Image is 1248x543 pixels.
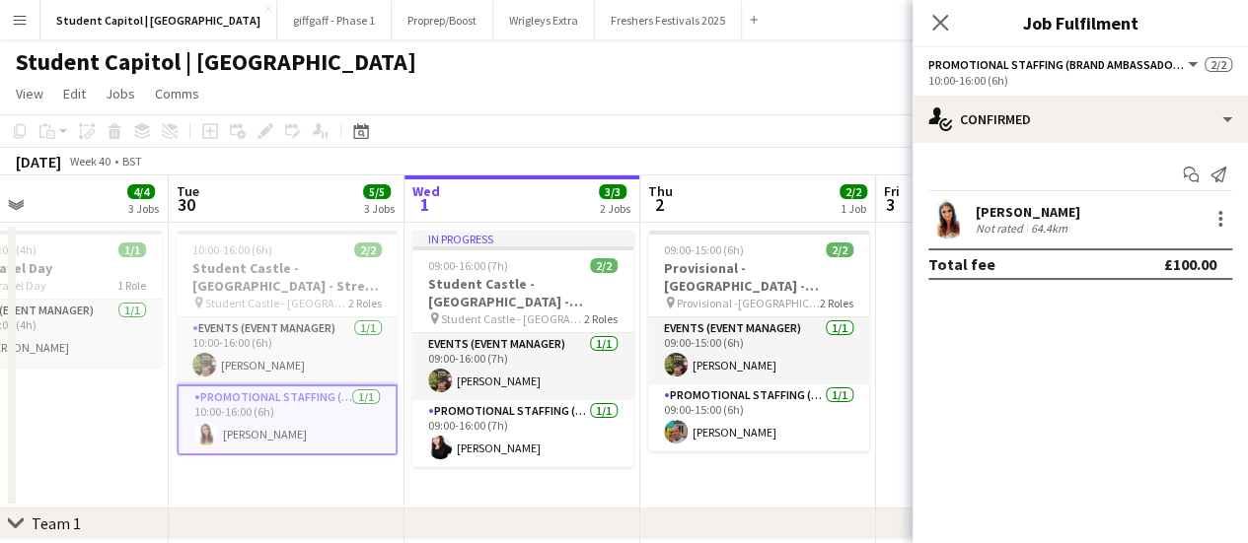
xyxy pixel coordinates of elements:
[363,184,391,199] span: 5/5
[122,154,142,169] div: BST
[98,81,143,106] a: Jobs
[441,311,584,326] span: Student Castle - [GEOGRAPHIC_DATA] - Freshers Fair
[599,184,626,199] span: 3/3
[648,231,869,451] app-job-card: 09:00-15:00 (6h)2/2Provisional - [GEOGRAPHIC_DATA] - [GEOGRAPHIC_DATA] Provisional -[GEOGRAPHIC_D...
[600,201,630,216] div: 2 Jobs
[493,1,595,39] button: Wrigleys Extra
[412,182,440,200] span: Wed
[648,182,673,200] span: Thu
[277,1,392,39] button: giffgaff - Phase 1
[155,85,199,102] span: Comms
[913,10,1248,35] h3: Job Fulfilment
[192,242,272,257] span: 10:00-16:00 (6h)
[590,258,618,273] span: 2/2
[40,1,277,39] button: Student Capitol | [GEOGRAPHIC_DATA]
[412,400,633,467] app-card-role: Promotional Staffing (Brand Ambassadors)1/109:00-16:00 (7h)[PERSON_NAME]
[928,254,995,274] div: Total fee
[881,193,900,216] span: 3
[928,57,1201,72] button: Promotional Staffing (Brand Ambassadors)
[106,85,135,102] span: Jobs
[177,182,199,200] span: Tue
[584,311,618,326] span: 2 Roles
[117,278,146,293] span: 1 Role
[177,317,398,384] app-card-role: Events (Event Manager)1/110:00-16:00 (6h)[PERSON_NAME]
[412,275,633,310] h3: Student Castle - [GEOGRAPHIC_DATA] - Freshers Fair
[595,1,742,39] button: Freshers Festivals 2025
[118,242,146,257] span: 1/1
[976,221,1027,236] div: Not rated
[841,201,866,216] div: 1 Job
[664,242,744,257] span: 09:00-15:00 (6h)
[648,317,869,384] app-card-role: Events (Event Manager)1/109:00-15:00 (6h)[PERSON_NAME]
[826,242,853,257] span: 2/2
[32,513,81,533] div: Team 1
[428,258,508,273] span: 09:00-16:00 (7h)
[128,201,159,216] div: 3 Jobs
[928,73,1232,88] div: 10:00-16:00 (6h)
[8,81,51,106] a: View
[16,85,43,102] span: View
[976,203,1080,221] div: [PERSON_NAME]
[648,384,869,451] app-card-role: Promotional Staffing (Brand Ambassadors)1/109:00-15:00 (6h)[PERSON_NAME]
[1164,254,1216,274] div: £100.00
[412,231,633,246] div: In progress
[645,193,673,216] span: 2
[16,47,416,77] h1: Student Capitol | [GEOGRAPHIC_DATA]
[174,193,199,216] span: 30
[147,81,207,106] a: Comms
[840,184,867,199] span: 2/2
[55,81,94,106] a: Edit
[354,242,382,257] span: 2/2
[412,333,633,400] app-card-role: Events (Event Manager)1/109:00-16:00 (7h)[PERSON_NAME]
[16,152,61,171] div: [DATE]
[364,201,395,216] div: 3 Jobs
[177,231,398,455] app-job-card: 10:00-16:00 (6h)2/2Student Castle - [GEOGRAPHIC_DATA] - Street Team Student Castle - [GEOGRAPHIC_...
[1205,57,1232,72] span: 2/2
[205,296,348,310] span: Student Castle - [GEOGRAPHIC_DATA] - Street Team
[913,96,1248,143] div: Confirmed
[392,1,493,39] button: Proprep/Boost
[409,193,440,216] span: 1
[884,182,900,200] span: Fri
[127,184,155,199] span: 4/4
[412,231,633,467] app-job-card: In progress09:00-16:00 (7h)2/2Student Castle - [GEOGRAPHIC_DATA] - Freshers Fair Student Castle -...
[63,85,86,102] span: Edit
[648,259,869,295] h3: Provisional - [GEOGRAPHIC_DATA] - [GEOGRAPHIC_DATA]
[65,154,114,169] span: Week 40
[677,296,820,310] span: Provisional -[GEOGRAPHIC_DATA] - [GEOGRAPHIC_DATA] - Refreshers
[177,384,398,455] app-card-role: Promotional Staffing (Brand Ambassadors)1/110:00-16:00 (6h)[PERSON_NAME]
[177,259,398,295] h3: Student Castle - [GEOGRAPHIC_DATA] - Street Team
[348,296,382,310] span: 2 Roles
[928,57,1185,72] span: Promotional Staffing (Brand Ambassadors)
[1027,221,1071,236] div: 64.4km
[820,296,853,310] span: 2 Roles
